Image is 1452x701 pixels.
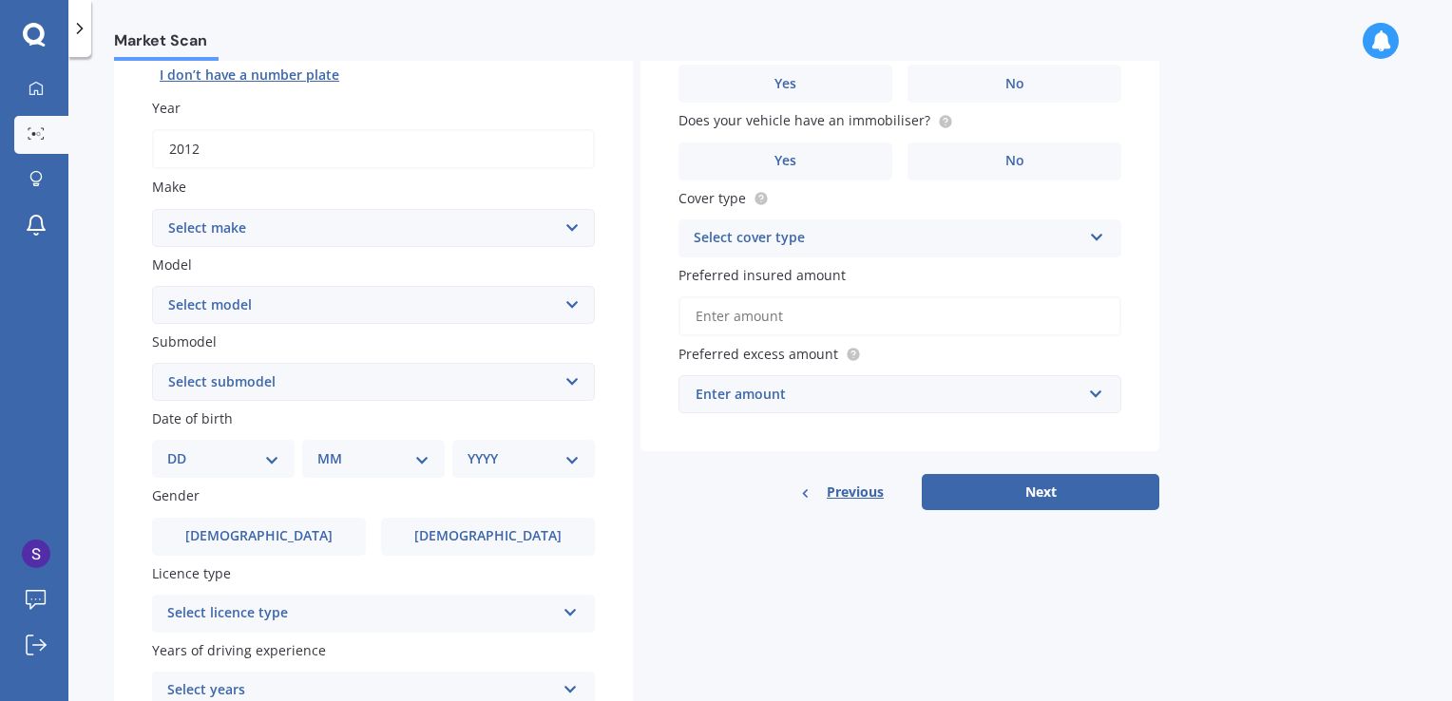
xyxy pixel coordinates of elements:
[1005,76,1024,92] span: No
[774,76,796,92] span: Yes
[152,99,181,117] span: Year
[827,478,884,506] span: Previous
[152,60,347,90] button: I don’t have a number plate
[694,227,1081,250] div: Select cover type
[152,641,326,659] span: Years of driving experience
[152,129,595,169] input: YYYY
[152,409,233,427] span: Date of birth
[152,564,231,582] span: Licence type
[152,332,217,350] span: Submodel
[678,266,846,284] span: Preferred insured amount
[1005,153,1024,169] span: No
[152,256,192,274] span: Model
[922,474,1159,510] button: Next
[167,602,555,625] div: Select licence type
[774,153,796,169] span: Yes
[152,487,200,505] span: Gender
[414,528,562,544] span: [DEMOGRAPHIC_DATA]
[678,112,930,130] span: Does your vehicle have an immobiliser?
[22,540,50,568] img: ACg8ocJ_jyt1fCJG50Qimf5MeVVEKr4Vnr08QqJQeN3qMmufx7HLnw=s96-c
[678,345,838,363] span: Preferred excess amount
[185,528,333,544] span: [DEMOGRAPHIC_DATA]
[696,384,1081,405] div: Enter amount
[678,296,1121,336] input: Enter amount
[152,179,186,197] span: Make
[678,189,746,207] span: Cover type
[114,31,219,57] span: Market Scan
